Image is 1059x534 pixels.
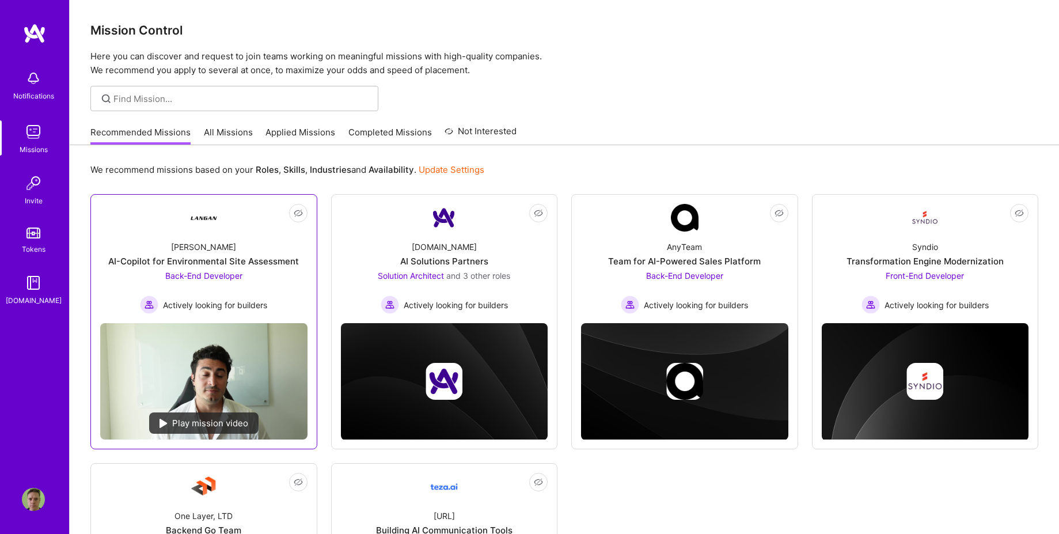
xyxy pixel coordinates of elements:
a: Not Interested [445,124,517,145]
span: and 3 other roles [446,271,510,281]
a: User Avatar [19,488,48,511]
div: Syndio [912,241,938,253]
span: Back-End Developer [165,271,242,281]
i: icon EyeClosed [534,209,543,218]
i: icon EyeClosed [1015,209,1024,218]
img: Invite [22,172,45,195]
span: Actively looking for builders [163,299,267,311]
div: AI-Copilot for Environmental Site Assessment [108,255,299,267]
img: Company logo [666,363,703,400]
i: icon EyeClosed [775,209,784,218]
div: AnyTeam [667,241,702,253]
a: Company LogoSyndioTransformation Engine ModernizationFront-End Developer Actively looking for bui... [822,204,1029,314]
span: Actively looking for builders [404,299,508,311]
img: cover [581,323,788,440]
img: Company Logo [430,204,458,232]
div: Transformation Engine Modernization [847,255,1004,267]
span: Actively looking for builders [885,299,989,311]
img: cover [822,323,1029,441]
img: Actively looking for builders [861,296,880,314]
b: Availability [369,164,414,175]
div: [DOMAIN_NAME] [6,294,62,306]
span: Solution Architect [378,271,444,281]
span: Front-End Developer [886,271,964,281]
b: Industries [310,164,351,175]
img: User Avatar [22,488,45,511]
img: Actively looking for builders [381,296,399,314]
img: tokens [26,228,40,238]
div: [DOMAIN_NAME] [412,241,477,253]
img: bell [22,67,45,90]
i: icon EyeClosed [294,209,303,218]
div: [PERSON_NAME] [171,241,236,253]
img: teamwork [22,120,45,143]
span: Actively looking for builders [644,299,748,311]
a: Company LogoAnyTeamTeam for AI-Powered Sales PlatformBack-End Developer Actively looking for buil... [581,204,788,314]
span: Back-End Developer [646,271,723,281]
img: Company Logo [430,473,458,501]
img: No Mission [100,323,308,440]
div: One Layer, LTD [174,510,233,522]
img: Company Logo [671,204,699,232]
img: Company Logo [911,204,939,232]
p: We recommend missions based on your , , and . [90,164,484,176]
a: All Missions [204,126,253,145]
a: Update Settings [419,164,484,175]
a: Recommended Missions [90,126,191,145]
img: Company logo [426,363,462,400]
i: icon SearchGrey [100,92,113,105]
input: Find Mission... [113,93,370,105]
img: Actively looking for builders [140,296,158,314]
a: Completed Missions [348,126,432,145]
img: Company logo [906,363,943,400]
div: Invite [25,195,43,207]
div: Tokens [22,243,45,255]
i: icon EyeClosed [294,478,303,487]
div: AI Solutions Partners [400,255,488,267]
p: Here you can discover and request to join teams working on meaningful missions with high-quality ... [90,50,1038,77]
img: logo [23,23,46,44]
img: cover [341,323,548,440]
img: Company Logo [190,473,218,501]
a: Company Logo[PERSON_NAME]AI-Copilot for Environmental Site AssessmentBack-End Developer Actively ... [100,204,308,314]
b: Roles [256,164,279,175]
div: Notifications [13,90,54,102]
a: Applied Missions [265,126,335,145]
div: [URL] [434,510,455,522]
img: Company Logo [190,204,218,232]
div: Play mission video [149,412,259,434]
img: Actively looking for builders [621,296,639,314]
i: icon EyeClosed [534,478,543,487]
div: Team for AI-Powered Sales Platform [608,255,761,267]
a: Company Logo[DOMAIN_NAME]AI Solutions PartnersSolution Architect and 3 other rolesActively lookin... [341,204,548,314]
img: play [160,419,168,428]
img: guide book [22,271,45,294]
h3: Mission Control [90,23,1038,37]
div: Missions [20,143,48,156]
b: Skills [283,164,305,175]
